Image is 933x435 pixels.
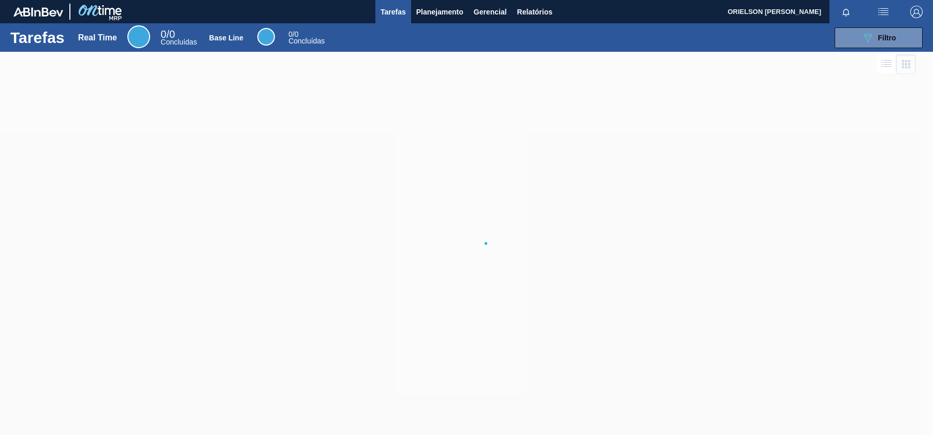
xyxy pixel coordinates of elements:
img: Logout [910,6,923,18]
button: Notificações [829,5,863,19]
span: 0 [288,30,293,38]
div: Real Time [78,33,117,42]
button: Filtro [835,27,923,48]
span: Filtro [878,34,896,42]
span: Concluídas [161,38,197,46]
img: userActions [877,6,890,18]
div: Real Time [127,25,150,48]
div: Base Line [209,34,243,42]
span: Gerencial [474,6,507,18]
span: / 0 [288,30,298,38]
span: Relatórios [517,6,552,18]
span: / 0 [161,28,175,40]
div: Real Time [161,30,197,46]
h1: Tarefas [10,32,65,44]
div: Base Line [257,28,275,46]
span: 0 [161,28,166,40]
span: Planejamento [416,6,463,18]
span: Tarefas [381,6,406,18]
img: TNhmsLtSVTkK8tSr43FrP2fwEKptu5GPRR3wAAAABJRU5ErkJggg== [13,7,63,17]
span: Concluídas [288,37,325,45]
div: Base Line [288,31,325,45]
